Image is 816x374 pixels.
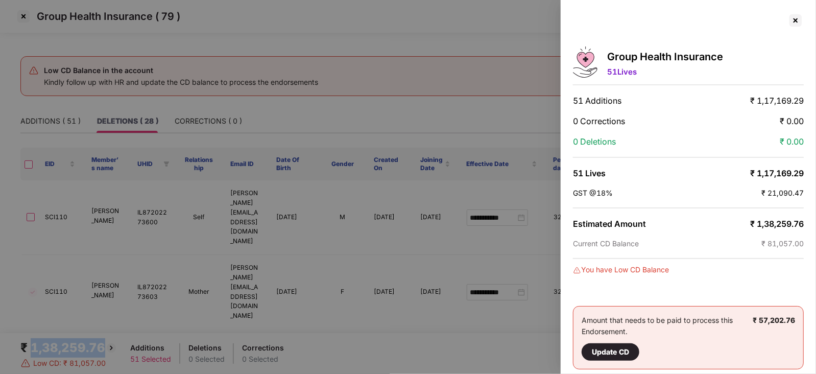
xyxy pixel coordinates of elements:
[761,239,804,248] span: ₹ 81,057.00
[780,116,804,126] span: ₹ 0.00
[573,264,804,275] div: You have Low CD Balance
[573,239,639,248] span: Current CD Balance
[753,316,795,324] b: ₹ 57,202.76
[761,189,804,197] span: ₹ 21,090.47
[750,168,804,178] span: ₹ 1,17,169.29
[750,219,804,229] span: ₹ 1,38,259.76
[573,266,581,274] img: svg+xml;base64,PHN2ZyBpZD0iRGFuZ2VyLTMyeDMyIiB4bWxucz0iaHR0cDovL3d3dy53My5vcmcvMjAwMC9zdmciIHdpZH...
[608,51,724,63] p: Group Health Insurance
[573,168,606,178] span: 51 Lives
[750,96,804,106] span: ₹ 1,17,169.29
[573,46,597,78] img: svg+xml;base64,PHN2ZyB4bWxucz0iaHR0cDovL3d3dy53My5vcmcvMjAwMC9zdmciIHdpZHRoPSI0Ny43MTQiIGhlaWdodD...
[780,136,804,147] span: ₹ 0.00
[573,189,613,197] span: GST @18%
[573,136,616,147] span: 0 Deletions
[573,96,621,106] span: 51 Additions
[582,315,753,361] div: Amount that needs to be paid to process this Endorsement.
[608,67,637,77] span: 51 Lives
[592,346,629,358] div: Update CD
[573,116,625,126] span: 0 Corrections
[573,219,646,229] span: Estimated Amount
